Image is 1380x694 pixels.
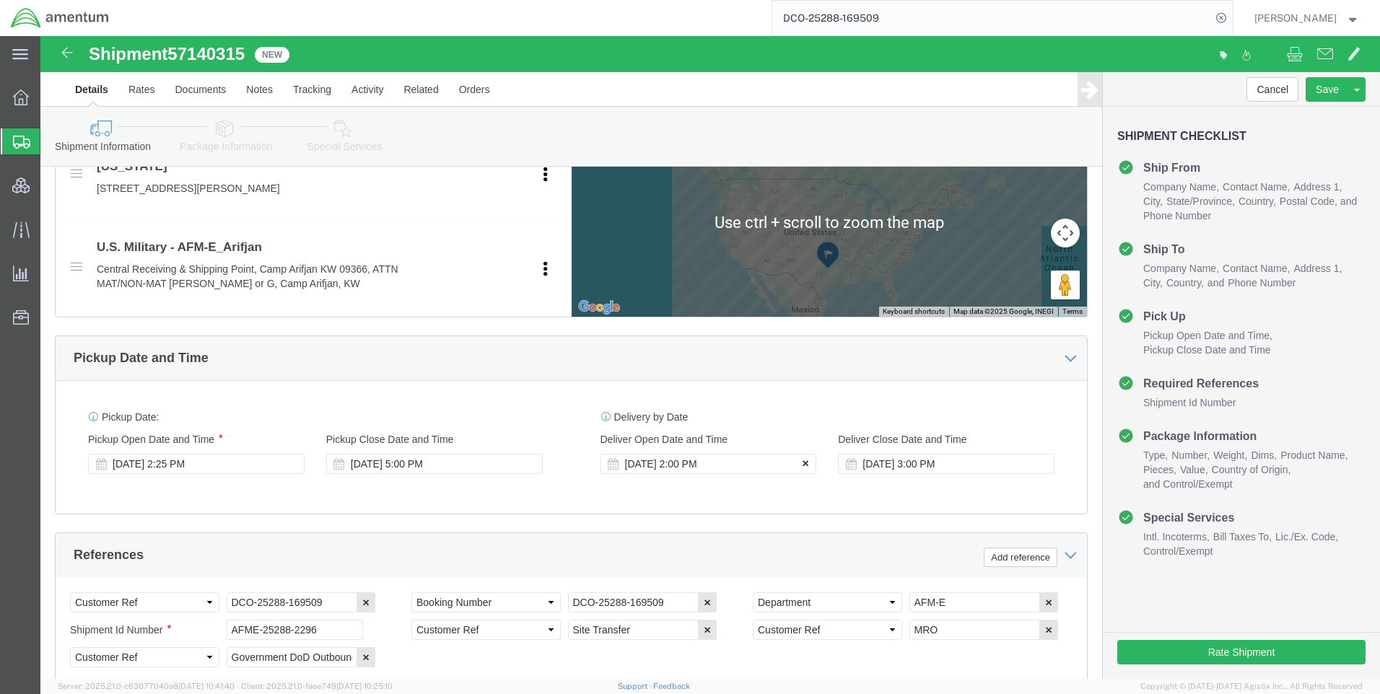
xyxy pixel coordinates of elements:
[653,682,690,690] a: Feedback
[40,36,1380,679] iframe: FS Legacy Container
[58,682,235,690] span: Server: 2025.21.0-c63077040a8
[1140,680,1363,693] span: Copyright © [DATE]-[DATE] Agistix Inc., All Rights Reserved
[178,682,235,690] span: [DATE] 10:41:40
[1254,10,1337,26] span: Ray Cheatteam
[241,682,393,690] span: Client: 2025.21.0-faee749
[772,1,1211,35] input: Search for shipment number, reference number
[618,682,654,690] a: Support
[1254,9,1361,27] button: [PERSON_NAME]
[336,682,393,690] span: [DATE] 10:25:10
[10,7,110,29] img: logo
